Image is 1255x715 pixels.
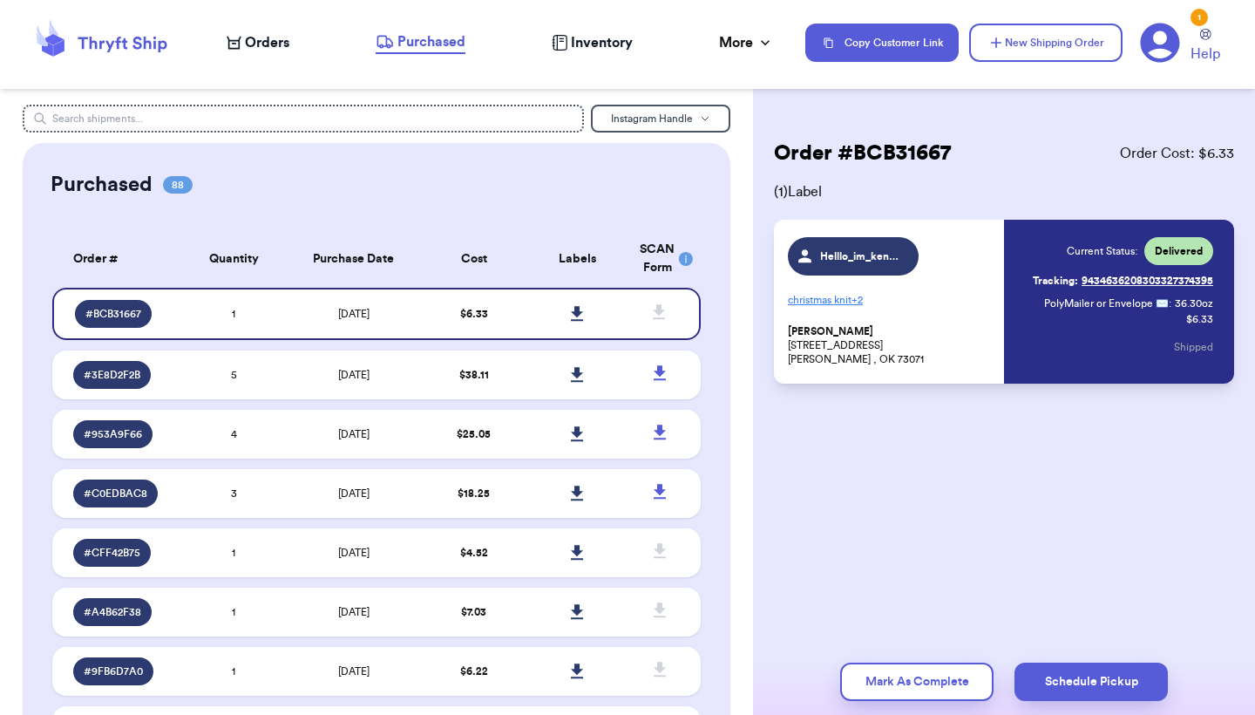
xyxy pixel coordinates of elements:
[286,230,422,288] th: Purchase Date
[338,548,370,558] span: [DATE]
[338,370,370,380] span: [DATE]
[338,607,370,617] span: [DATE]
[85,307,141,321] span: # BCB31667
[1155,244,1203,258] span: Delivered
[820,249,903,263] span: Helllo_im_kenzie
[788,324,994,366] p: [STREET_ADDRESS] [PERSON_NAME] , OK 73071
[840,663,994,701] button: Mark As Complete
[1033,267,1213,295] a: Tracking:9434636208303327374395
[1169,296,1171,310] span: :
[774,140,951,167] h2: Order # BCB31667
[338,666,370,677] span: [DATE]
[227,32,289,53] a: Orders
[526,230,629,288] th: Labels
[461,607,486,617] span: $ 7.03
[1191,44,1220,65] span: Help
[231,370,237,380] span: 5
[338,309,370,319] span: [DATE]
[1191,9,1208,26] div: 1
[51,171,153,199] h2: Purchased
[52,230,182,288] th: Order #
[338,488,370,499] span: [DATE]
[1175,296,1213,310] span: 36.30 oz
[232,607,235,617] span: 1
[457,429,491,439] span: $ 25.05
[232,666,235,677] span: 1
[84,427,142,441] span: # 953A9F66
[84,605,141,619] span: # A4B62F38
[591,105,730,133] button: Instagram Handle
[459,370,489,380] span: $ 38.11
[1140,23,1180,63] a: 1
[788,325,873,338] span: [PERSON_NAME]
[460,309,488,319] span: $ 6.33
[1067,244,1137,258] span: Current Status:
[84,368,140,382] span: # 3E8D2F2B
[182,230,286,288] th: Quantity
[422,230,526,288] th: Cost
[1044,298,1169,309] span: PolyMailer or Envelope ✉️
[1191,29,1220,65] a: Help
[1033,274,1078,288] span: Tracking:
[397,31,465,52] span: Purchased
[805,24,959,62] button: Copy Customer Link
[84,546,140,560] span: # CFF42B75
[719,32,774,53] div: More
[552,32,633,53] a: Inventory
[1174,328,1213,366] button: Shipped
[231,429,237,439] span: 4
[84,664,143,678] span: # 9FB6D7A0
[232,548,235,558] span: 1
[458,488,490,499] span: $ 18.25
[571,32,633,53] span: Inventory
[460,548,488,558] span: $ 4.52
[245,32,289,53] span: Orders
[774,181,1234,202] span: ( 1 ) Label
[1186,312,1213,326] p: $ 6.33
[611,113,693,124] span: Instagram Handle
[231,488,237,499] span: 3
[376,31,465,54] a: Purchased
[1014,663,1168,701] button: Schedule Pickup
[84,487,147,500] span: # C0EDBAC8
[232,309,235,319] span: 1
[460,666,488,677] span: $ 6.22
[788,286,994,314] p: christmas knit
[969,24,1123,62] button: New Shipping Order
[163,176,193,194] span: 88
[23,105,584,133] input: Search shipments...
[1120,143,1234,164] span: Order Cost: $ 6.33
[640,241,680,277] div: SCAN Form
[851,295,863,305] span: + 2
[338,429,370,439] span: [DATE]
